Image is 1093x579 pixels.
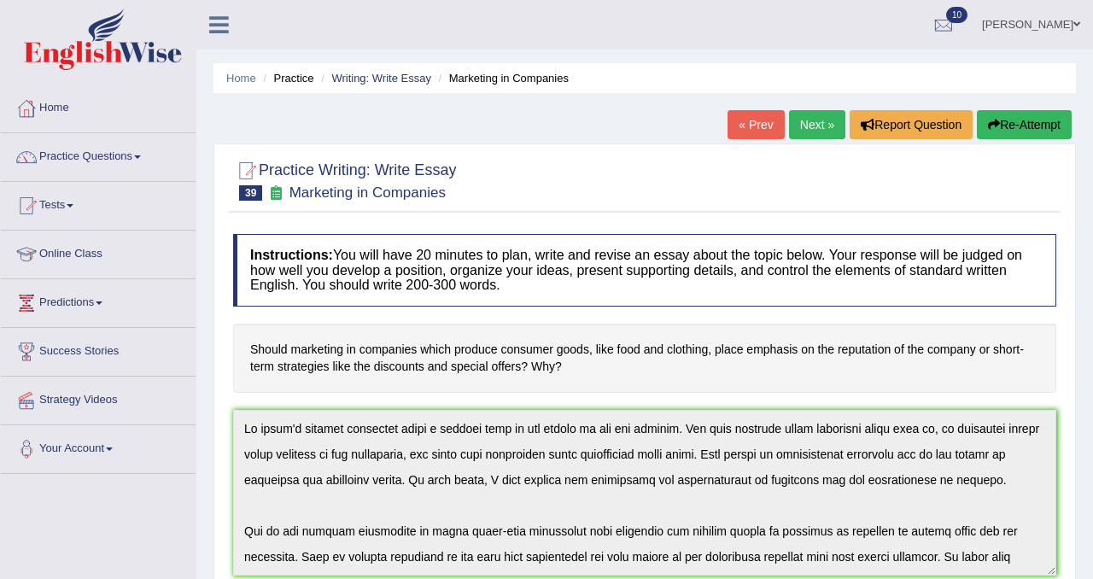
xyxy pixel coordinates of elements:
a: Online Class [1,231,196,273]
a: « Prev [728,110,784,139]
a: Predictions [1,279,196,322]
a: Writing: Write Essay [331,72,431,85]
span: 39 [239,185,262,201]
a: Home [1,85,196,127]
li: Marketing in Companies [435,70,569,86]
span: 10 [946,7,967,23]
h4: You will have 20 minutes to plan, write and revise an essay about the topic below. Your response ... [233,234,1056,307]
b: Instructions: [250,248,333,262]
a: Next » [789,110,845,139]
button: Re-Attempt [977,110,1072,139]
a: Your Account [1,425,196,468]
small: Exam occurring question [266,185,284,202]
a: Success Stories [1,328,196,371]
a: Practice Questions [1,133,196,176]
a: Home [226,72,256,85]
a: Strategy Videos [1,377,196,419]
button: Report Question [850,110,973,139]
h2: Practice Writing: Write Essay [233,158,456,201]
h4: Should marketing in companies which produce consumer goods, like food and clothing, place emphasi... [233,324,1056,393]
a: Tests [1,182,196,225]
small: Marketing in Companies [289,184,446,201]
li: Practice [259,70,313,86]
